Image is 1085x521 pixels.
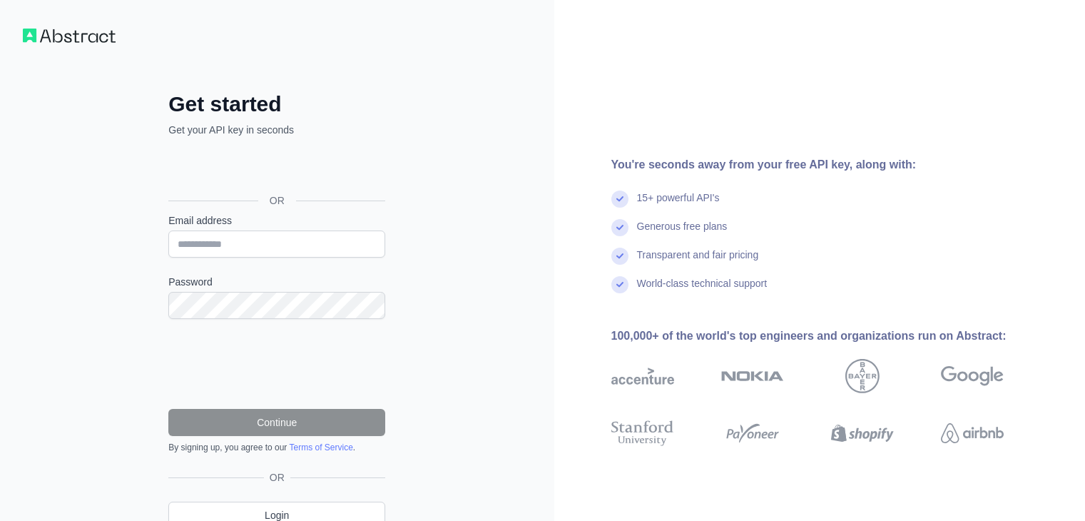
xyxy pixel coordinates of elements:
iframe: Sign in with Google Button [161,153,389,184]
img: stanford university [611,418,674,449]
label: Password [168,275,385,289]
button: Continue [168,409,385,436]
img: google [941,359,1004,393]
div: You're seconds away from your free API key, along with: [611,156,1049,173]
div: Generous free plans [637,219,728,248]
span: OR [258,193,296,208]
img: check mark [611,191,628,208]
span: OR [264,470,290,485]
div: Transparent and fair pricing [637,248,759,276]
img: bayer [845,359,880,393]
img: Workflow [23,29,116,43]
div: 15+ powerful API's [637,191,720,219]
img: shopify [831,418,894,449]
img: check mark [611,276,628,293]
iframe: reCAPTCHA [168,336,385,392]
img: payoneer [721,418,784,449]
p: Get your API key in seconds [168,123,385,137]
label: Email address [168,213,385,228]
img: nokia [721,359,784,393]
div: World-class technical support [637,276,768,305]
img: accenture [611,359,674,393]
img: check mark [611,219,628,236]
div: 100,000+ of the world's top engineers and organizations run on Abstract: [611,328,1049,345]
h2: Get started [168,91,385,117]
img: check mark [611,248,628,265]
img: airbnb [941,418,1004,449]
div: By signing up, you agree to our . [168,442,385,453]
a: Terms of Service [289,442,352,452]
